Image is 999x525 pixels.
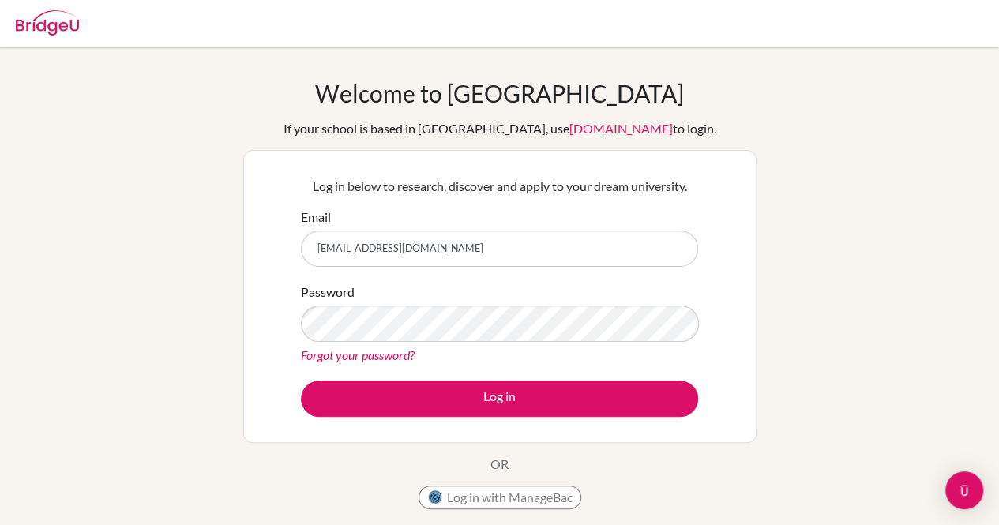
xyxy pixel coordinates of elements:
[16,10,79,36] img: Bridge-U
[945,471,983,509] div: Open Intercom Messenger
[284,119,716,138] div: If your school is based in [GEOGRAPHIC_DATA], use to login.
[490,455,509,474] p: OR
[569,121,673,136] a: [DOMAIN_NAME]
[301,347,415,362] a: Forgot your password?
[301,283,355,302] label: Password
[301,177,698,196] p: Log in below to research, discover and apply to your dream university.
[301,208,331,227] label: Email
[315,79,684,107] h1: Welcome to [GEOGRAPHIC_DATA]
[301,381,698,417] button: Log in
[419,486,581,509] button: Log in with ManageBac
